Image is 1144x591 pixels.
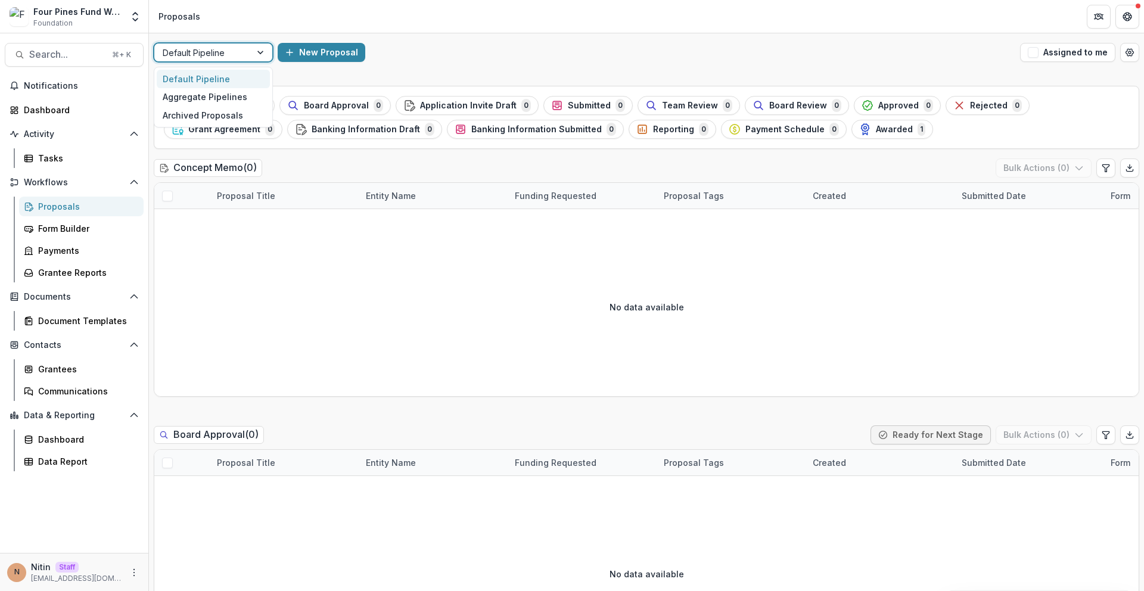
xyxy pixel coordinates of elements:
[918,123,925,136] span: 1
[806,183,955,209] div: Created
[38,222,134,235] div: Form Builder
[1115,5,1139,29] button: Get Help
[1103,456,1137,469] div: Form
[5,43,144,67] button: Search...
[210,456,282,469] div: Proposal Title
[24,340,125,350] span: Contacts
[265,123,275,136] span: 0
[279,96,391,115] button: Board Approval0
[607,123,616,136] span: 0
[157,70,270,88] div: Default Pipeline
[359,189,423,202] div: Entity Name
[24,292,125,302] span: Documents
[396,96,539,115] button: Application Invite Draft0
[871,425,991,444] button: Ready for Next Stage
[359,450,508,475] div: Entity Name
[38,433,134,446] div: Dashboard
[1096,158,1115,178] button: Edit table settings
[723,99,732,112] span: 0
[851,120,933,139] button: Awarded1
[19,197,144,216] a: Proposals
[1020,43,1115,62] button: Assigned to me
[158,10,200,23] div: Proposals
[769,101,827,111] span: Board Review
[970,101,1008,111] span: Rejected
[24,129,125,139] span: Activity
[19,219,144,238] a: Form Builder
[31,573,122,584] p: [EMAIL_ADDRESS][DOMAIN_NAME]
[955,450,1103,475] div: Submitted Date
[24,410,125,421] span: Data & Reporting
[157,106,270,125] div: Archived Proposals
[24,104,134,116] div: Dashboard
[924,99,933,112] span: 0
[946,96,1030,115] button: Rejected0
[832,99,841,112] span: 0
[657,189,731,202] div: Proposal Tags
[38,200,134,213] div: Proposals
[657,183,806,209] div: Proposal Tags
[19,241,144,260] a: Payments
[996,425,1092,444] button: Bulk Actions (0)
[55,562,79,573] p: Staff
[610,301,684,313] p: No data available
[657,456,731,469] div: Proposal Tags
[521,99,531,112] span: 0
[5,125,144,144] button: Open Activity
[19,311,144,331] a: Document Templates
[210,183,359,209] div: Proposal Title
[312,125,420,135] span: Banking Information Draft
[19,359,144,379] a: Grantees
[5,287,144,306] button: Open Documents
[210,450,359,475] div: Proposal Title
[110,48,133,61] div: ⌘ + K
[359,183,508,209] div: Entity Name
[5,406,144,425] button: Open Data & Reporting
[1120,425,1139,444] button: Export table data
[829,123,839,136] span: 0
[14,568,20,576] div: Nitin
[610,568,684,580] p: No data available
[508,456,604,469] div: Funding Requested
[5,76,144,95] button: Notifications
[38,363,134,375] div: Grantees
[854,96,941,115] button: Approved0
[38,266,134,279] div: Grantee Reports
[471,125,602,135] span: Banking Information Submitted
[955,456,1033,469] div: Submitted Date
[955,189,1033,202] div: Submitted Date
[508,450,657,475] div: Funding Requested
[19,381,144,401] a: Communications
[996,158,1092,178] button: Bulk Actions (0)
[878,101,919,111] span: Approved
[745,125,825,135] span: Payment Schedule
[955,183,1103,209] div: Submitted Date
[699,123,708,136] span: 0
[1012,99,1022,112] span: 0
[543,96,633,115] button: Submitted0
[721,120,847,139] button: Payment Schedule0
[425,123,434,136] span: 0
[164,120,282,139] button: Grant Agreement0
[19,452,144,471] a: Data Report
[508,183,657,209] div: Funding Requested
[24,81,139,91] span: Notifications
[38,315,134,327] div: Document Templates
[19,148,144,168] a: Tasks
[629,120,716,139] button: Reporting0
[210,189,282,202] div: Proposal Title
[127,5,144,29] button: Open entity switcher
[662,101,718,111] span: Team Review
[1087,5,1111,29] button: Partners
[38,455,134,468] div: Data Report
[5,100,144,120] a: Dashboard
[1120,158,1139,178] button: Export table data
[876,125,913,135] span: Awarded
[1096,425,1115,444] button: Edit table settings
[38,244,134,257] div: Payments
